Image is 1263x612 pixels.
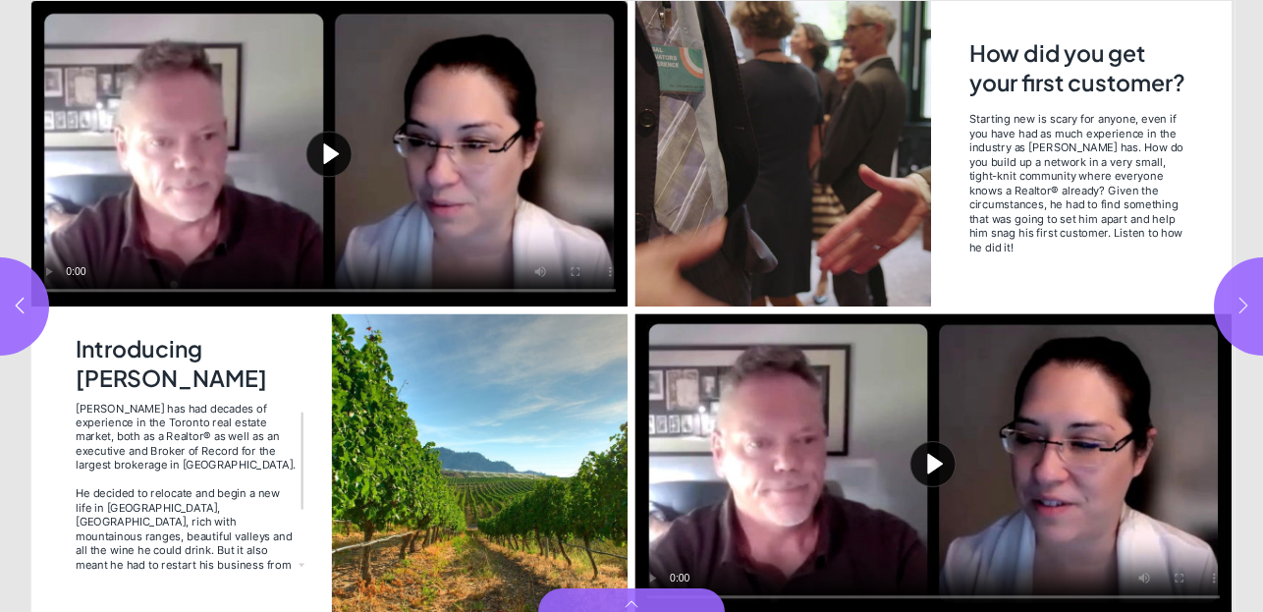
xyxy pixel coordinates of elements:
h2: Introducing [PERSON_NAME] [76,334,302,390]
h2: How did you get your first customer? [969,38,1187,100]
div: [PERSON_NAME] has had decades of experience in the Toronto real estate market, both as a Realtor®... [76,401,298,472]
span: Starting new is scary for anyone, even if you have had as much experience in the industry as [PER... [969,112,1184,253]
